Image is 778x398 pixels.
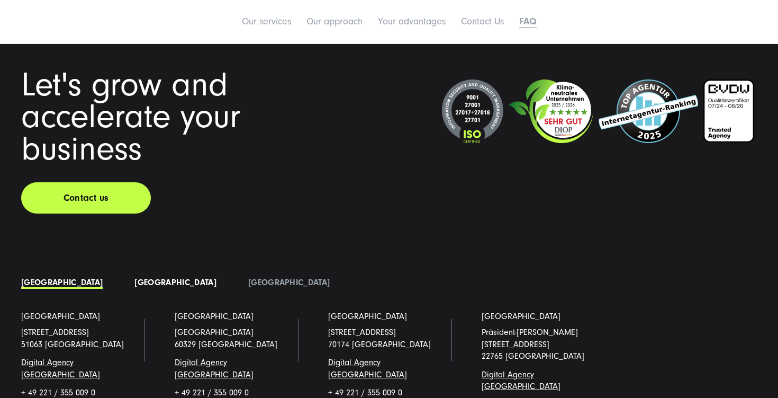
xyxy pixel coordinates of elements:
[21,278,103,287] a: [GEOGRAPHIC_DATA]
[175,326,296,350] p: [GEOGRAPHIC_DATA] 60329 [GEOGRAPHIC_DATA]
[442,79,503,144] img: ISO-Seal 2024
[21,358,100,379] a: Digital Agency [GEOGRAPHIC_DATA]
[703,79,754,143] img: BVDW-Zertifizierung-Weiß
[378,16,446,27] a: Your advantages
[248,278,330,287] a: [GEOGRAPHIC_DATA]
[328,340,431,349] a: 70174 [GEOGRAPHIC_DATA]
[175,358,254,379] a: Digital Agency [GEOGRAPHIC_DATA]
[306,16,363,27] a: Our approach
[482,370,560,391] a: Digital Agency [GEOGRAPHIC_DATA]
[242,16,291,27] a: Our services
[175,311,254,322] a: [GEOGRAPHIC_DATA]
[21,311,100,322] a: [GEOGRAPHIC_DATA]
[599,79,698,143] img: Top Internetagentur und Full Service Digitalagentur SUNZINET - 2024
[134,278,216,287] a: [GEOGRAPHIC_DATA]
[328,358,407,379] a: Digital Agency [GEOGRAPHIC_DATA]
[21,326,143,350] p: [STREET_ADDRESS] 51063 [GEOGRAPHIC_DATA]
[509,79,593,143] img: Klimaneutrales Unternehmen SUNZINET GmbH.svg
[328,311,407,322] a: [GEOGRAPHIC_DATA]
[461,16,504,27] a: Contact Us
[21,66,240,169] span: Let's grow and accelerate your business
[482,311,560,322] a: [GEOGRAPHIC_DATA]
[482,328,584,361] span: Präsident-[PERSON_NAME][STREET_ADDRESS] 22765 [GEOGRAPHIC_DATA]
[328,328,396,337] a: [STREET_ADDRESS]
[21,182,151,214] a: Contact us
[519,16,537,27] a: FAQ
